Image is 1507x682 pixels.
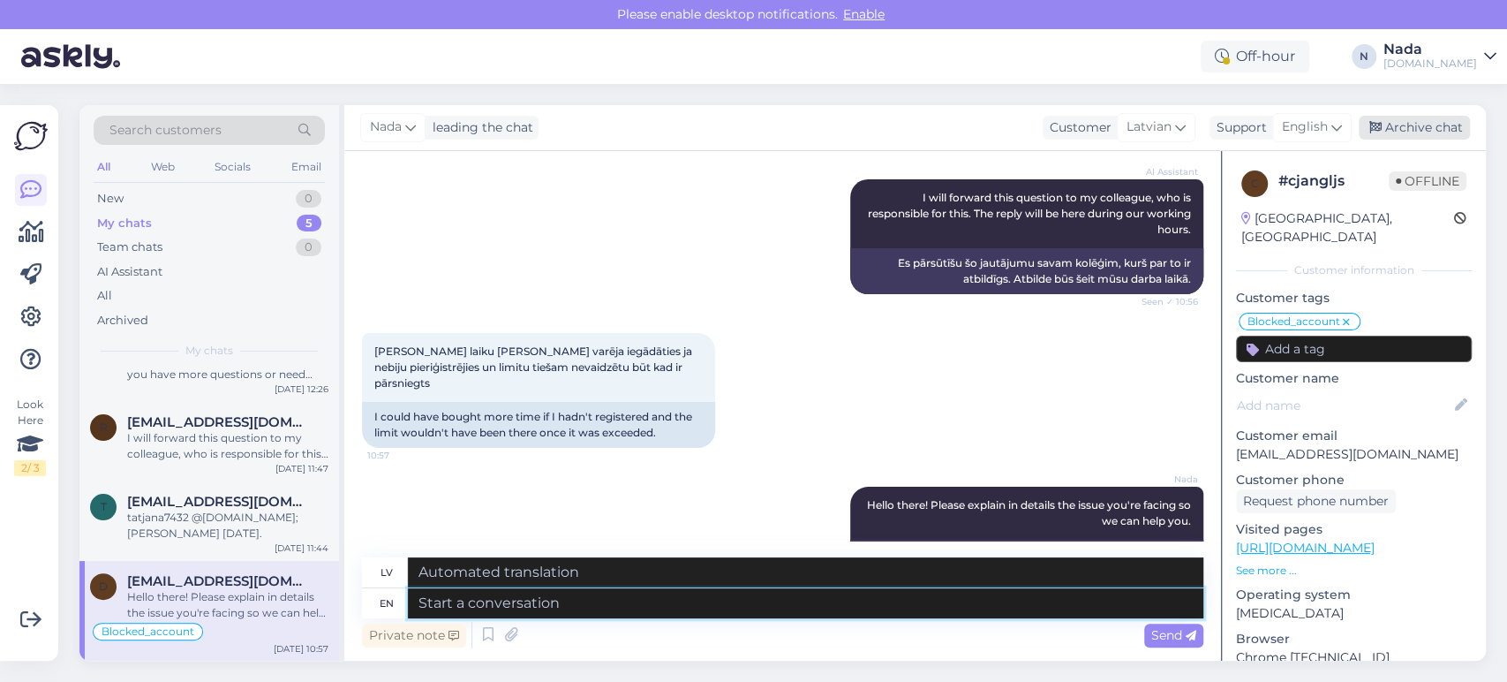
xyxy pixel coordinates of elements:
div: [DATE] 11:47 [275,462,328,475]
span: Dulkis8@inbox.lv [127,573,311,589]
span: Nada [370,117,402,137]
div: AI Assistant [97,263,162,281]
span: Offline [1389,171,1466,191]
span: Blocked_account [102,626,194,637]
span: Search customers [109,121,222,140]
div: Nada [1383,42,1477,57]
p: [MEDICAL_DATA] [1236,604,1472,623]
span: Nada [1132,473,1198,486]
div: lv [381,557,393,587]
div: Customer information [1236,262,1472,278]
p: Operating system [1236,586,1472,604]
span: c [1251,177,1259,190]
div: Archive chat [1359,116,1470,140]
span: 10:57 [367,449,433,462]
div: I will forward this question to my colleague, who is responsible for this. The reply will be here... [127,430,328,462]
div: 0 [296,239,321,256]
span: r [100,421,108,434]
div: Archived [97,312,148,330]
span: t [101,500,107,513]
input: Add name [1237,396,1451,415]
div: Customer [1043,118,1111,137]
div: Look Here [14,397,46,476]
p: Customer phone [1236,471,1472,489]
span: I will forward this question to my colleague, who is responsible for this. The reply will be here... [868,191,1194,236]
p: Customer tags [1236,289,1472,307]
span: Seen ✓ 10:56 [1132,295,1198,308]
p: Customer email [1236,427,1472,445]
p: Chrome [TECHNICAL_ID] [1236,648,1472,667]
div: # cjangljs [1278,170,1389,192]
div: tatjana7432 @[DOMAIN_NAME]; [PERSON_NAME] [DATE]. [127,510,328,542]
span: Enable [838,6,890,22]
a: Nada[DOMAIN_NAME] [1383,42,1496,71]
p: See more ... [1236,563,1472,579]
div: Sveiki! Lūdzu, detalizēti aprakstiet problēmu, ar kuru saskaraties, lai mēs varētu jums palīdzēt. [850,540,1203,586]
div: [DATE] 12:26 [275,383,328,396]
span: raybogizzz@gmail.com [127,414,311,430]
span: [PERSON_NAME] laiku [PERSON_NAME] varēja iegādāties ja nebiju pieriģistrējies un limitu tiešam ne... [374,345,695,390]
span: tatjana7432@inbox.lv [127,494,311,510]
div: [GEOGRAPHIC_DATA], [GEOGRAPHIC_DATA] [1241,209,1454,246]
span: English [1282,117,1328,137]
div: [DATE] 10:57 [274,642,328,655]
div: Es pārsūtīšu šo jautājumu savam kolēģim, kurš par to ir atbildīgs. Atbilde būs šeit mūsu darba la... [850,248,1203,294]
div: leading the chat [426,118,533,137]
div: 0 [296,190,321,208]
img: Askly Logo [14,119,48,153]
div: Private note [362,624,466,648]
div: 5 [297,215,321,232]
div: [DOMAIN_NAME] [1383,57,1477,71]
div: Team chats [97,239,162,256]
span: AI Assistant [1132,165,1198,178]
div: Email [288,155,325,178]
div: 2 / 3 [14,460,46,476]
span: Blocked_account [1247,316,1340,327]
div: Web [147,155,178,178]
div: [DATE] 11:44 [275,542,328,555]
a: [URL][DOMAIN_NAME] [1236,540,1375,556]
p: Customer name [1236,369,1472,388]
div: N [1352,44,1376,69]
div: Off-hour [1201,41,1309,72]
div: My chats [97,215,152,232]
span: D [99,580,108,593]
div: New [97,190,124,208]
div: I could have bought more time if I hadn't registered and the limit wouldn't have been there once ... [362,402,715,448]
input: Add a tag [1236,336,1472,362]
div: en [380,588,394,618]
div: Socials [211,155,254,178]
div: Hello there! Please explain in details the issue you're facing so we can help you. [127,589,328,621]
span: Latvian [1126,117,1172,137]
p: Browser [1236,630,1472,648]
span: Hello there! Please explain in details the issue you're facing so we can help you. [867,498,1194,527]
div: All [94,155,114,178]
span: My chats [185,343,233,359]
p: [EMAIL_ADDRESS][DOMAIN_NAME] [1236,445,1472,464]
div: Request phone number [1236,489,1396,513]
div: All [97,287,112,305]
div: Support [1209,118,1267,137]
p: Visited pages [1236,520,1472,539]
span: Send [1151,627,1196,643]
